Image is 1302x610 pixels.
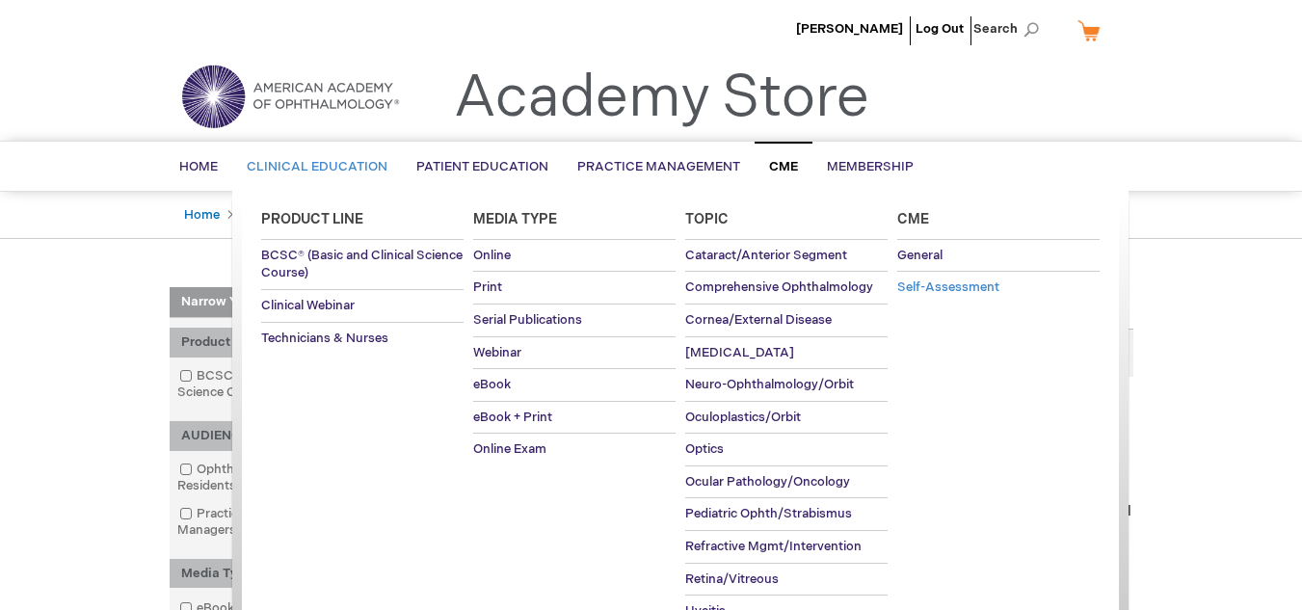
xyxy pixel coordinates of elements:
[897,279,999,295] span: Self-Assessment
[174,367,381,402] a: BCSC® (Basic and Clinical Science Course)16
[454,64,869,133] a: Academy Store
[170,559,385,589] div: Media Type
[473,248,511,263] span: Online
[685,506,852,521] span: Pediatric Ophth/Strabismus
[473,377,511,392] span: eBook
[685,410,801,425] span: Oculoplastics/Orbit
[473,279,502,295] span: Print
[685,474,850,490] span: Ocular Pathology/Oncology
[261,248,463,281] span: BCSC® (Basic and Clinical Science Course)
[473,211,557,227] span: Media Type
[685,248,847,263] span: Cataract/Anterior Segment
[179,159,218,174] span: Home
[170,328,385,358] div: Product Line
[473,410,552,425] span: eBook + Print
[577,159,740,174] span: Practice Management
[261,331,388,346] span: Technicians & Nurses
[261,298,355,313] span: Clinical Webinar
[247,159,387,174] span: Clinical Education
[685,279,873,295] span: Comprehensive Ophthalmology
[685,345,794,360] span: [MEDICAL_DATA]
[416,159,548,174] span: Patient Education
[685,539,862,554] span: Refractive Mgmt/Intervention
[174,505,381,540] a: Practice Administrators & Managers1
[473,441,546,457] span: Online Exam
[916,21,964,37] a: Log Out
[473,312,582,328] span: Serial Publications
[685,441,724,457] span: Optics
[473,345,521,360] span: Webinar
[897,248,943,263] span: General
[827,159,914,174] span: Membership
[685,211,729,227] span: Topic
[170,287,385,318] strong: Narrow Your Choices
[685,377,854,392] span: Neuro-Ophthalmology/Orbit
[261,211,363,227] span: Product Line
[796,21,903,37] a: [PERSON_NAME]
[685,312,832,328] span: Cornea/External Disease
[973,10,1047,48] span: Search
[769,159,798,174] span: CME
[685,571,779,587] span: Retina/Vitreous
[897,211,929,227] span: Cme
[174,461,381,495] a: Ophthalmologists & Residents16
[184,207,220,223] a: Home
[170,421,385,451] div: AUDIENCE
